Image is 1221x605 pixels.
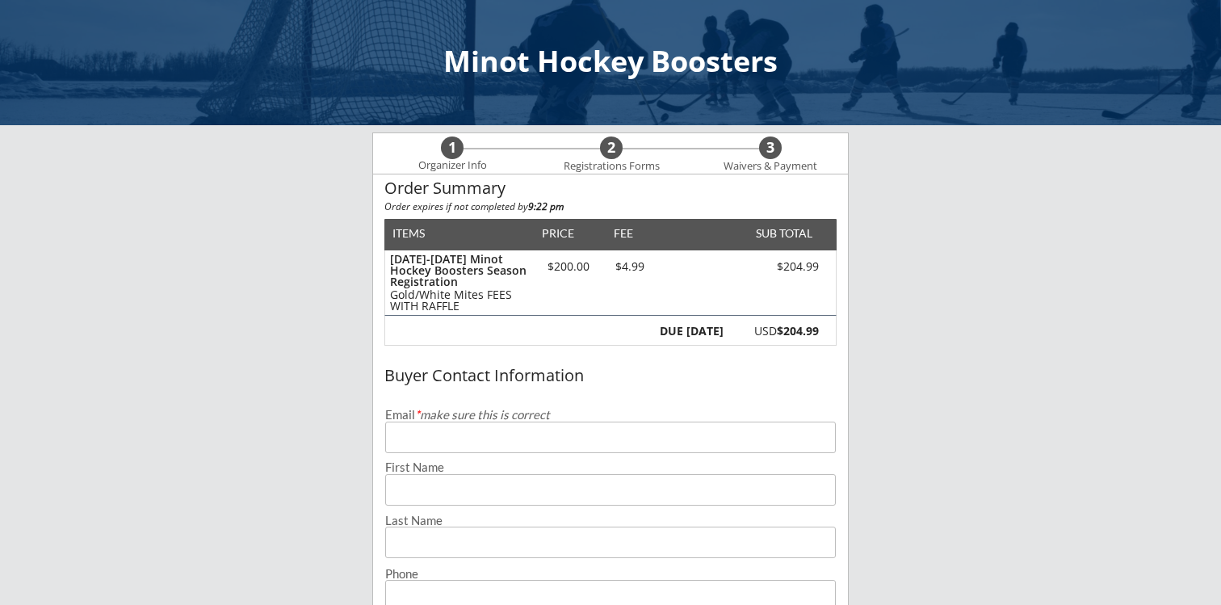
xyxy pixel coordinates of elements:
div: Email [385,409,836,421]
div: Waivers & Payment [715,160,826,173]
div: $204.99 [728,261,819,272]
div: $200.00 [534,261,602,272]
div: FEE [602,228,644,239]
div: 3 [759,139,782,157]
strong: $204.99 [777,323,819,338]
div: 2 [600,139,623,157]
div: Minot Hockey Boosters [16,47,1205,76]
div: [DATE]-[DATE] Minot Hockey Boosters Season Registration [390,254,527,288]
div: Order expires if not completed by [384,202,837,212]
div: Registrations Forms [556,160,667,173]
div: Buyer Contact Information [384,367,837,384]
div: PRICE [534,228,581,239]
div: SUB TOTAL [749,228,812,239]
div: Organizer Info [408,159,497,172]
div: Last Name [385,515,836,527]
strong: 9:22 pm [528,200,564,213]
div: ITEMS [392,228,450,239]
div: 1 [441,139,464,157]
div: Gold/White Mites FEES WITH RAFFLE [390,289,527,312]
div: First Name [385,461,836,473]
div: USD [732,326,819,337]
div: Phone [385,568,836,580]
div: DUE [DATE] [657,326,724,337]
div: $4.99 [602,261,657,272]
em: make sure this is correct [415,407,550,422]
div: Order Summary [384,179,837,197]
